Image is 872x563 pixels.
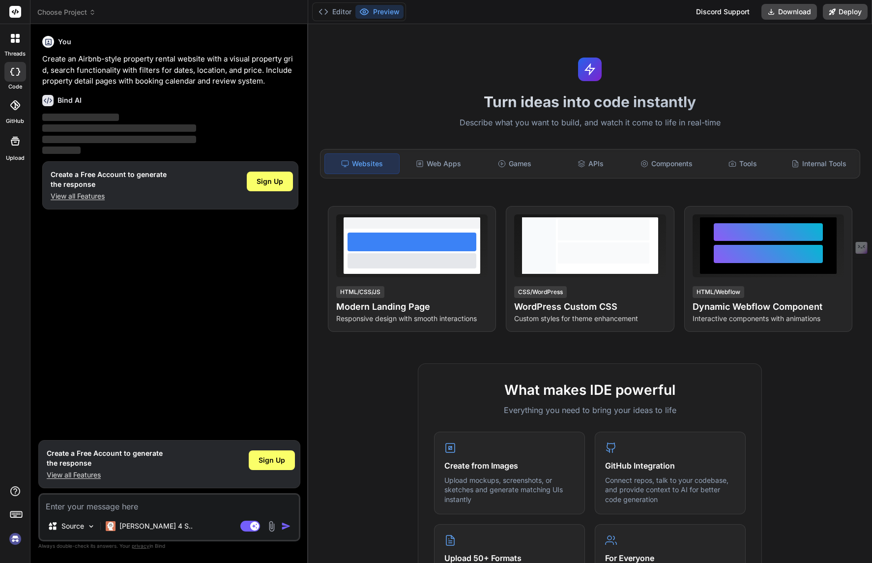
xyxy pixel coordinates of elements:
button: Editor [315,5,355,19]
label: Upload [6,154,25,162]
p: Always double-check its answers. Your in Bind [38,541,300,551]
div: v 4.0.25 [28,16,48,24]
div: Tools [706,153,780,174]
h1: Turn ideas into code instantly [314,93,866,111]
img: tab_domain_overview_orange.svg [27,57,34,65]
p: View all Features [47,470,163,480]
p: Source [61,521,84,531]
p: [PERSON_NAME] 4 S.. [119,521,193,531]
button: Download [761,4,817,20]
img: signin [7,531,24,547]
label: code [8,83,22,91]
div: CSS/WordPress [514,286,567,298]
div: Domain: [DOMAIN_NAME] [26,26,108,33]
span: Sign Up [259,455,285,465]
div: Internal Tools [782,153,856,174]
div: APIs [553,153,628,174]
span: ‌ [42,136,196,143]
span: ‌ [42,114,119,121]
span: privacy [132,543,149,549]
h1: Create a Free Account to generate the response [51,170,167,189]
p: Responsive design with smooth interactions [336,314,488,324]
div: Discord Support [690,4,756,20]
p: View all Features [51,191,167,201]
img: website_grey.svg [16,26,24,33]
p: Create an Airbnb-style property rental website with a visual property grid, search functionality ... [42,54,298,87]
div: HTML/CSS/JS [336,286,384,298]
div: Components [630,153,704,174]
img: logo_orange.svg [16,16,24,24]
h2: What makes IDE powerful [434,380,746,400]
label: GitHub [6,117,24,125]
p: Everything you need to bring your ideas to life [434,404,746,416]
p: Upload mockups, screenshots, or sketches and generate matching UIs instantly [444,475,575,504]
img: attachment [266,521,277,532]
h4: Dynamic Webflow Component [693,300,844,314]
img: Pick Models [87,522,95,531]
span: ‌ [42,124,196,132]
img: tab_keywords_by_traffic_grey.svg [98,57,106,65]
label: threads [4,50,26,58]
h4: Create from Images [444,460,575,472]
h6: You [58,37,71,47]
h4: GitHub Integration [605,460,735,472]
button: Deploy [823,4,868,20]
div: Domain Overview [37,58,88,64]
span: ‌ [42,147,81,154]
h6: Bind AI [58,95,82,105]
div: Games [477,153,552,174]
div: Web Apps [402,153,476,174]
p: Custom styles for theme enhancement [514,314,666,324]
h4: WordPress Custom CSS [514,300,666,314]
p: Describe what you want to build, and watch it come to life in real-time [314,117,866,129]
img: Claude 4 Sonnet [106,521,116,531]
div: HTML/Webflow [693,286,744,298]
div: Keywords by Traffic [109,58,166,64]
img: icon [281,521,291,531]
p: Connect repos, talk to your codebase, and provide context to AI for better code generation [605,475,735,504]
h1: Create a Free Account to generate the response [47,448,163,468]
p: Interactive components with animations [693,314,844,324]
span: Choose Project [37,7,96,17]
button: Preview [355,5,404,19]
div: Websites [324,153,400,174]
span: Sign Up [257,177,283,186]
h4: Modern Landing Page [336,300,488,314]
